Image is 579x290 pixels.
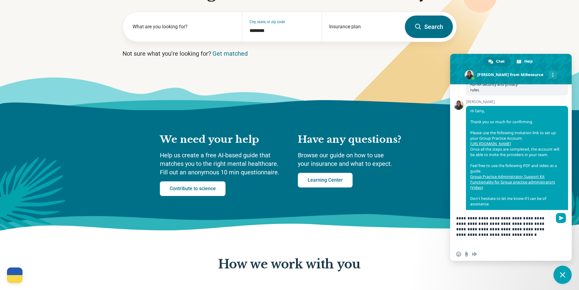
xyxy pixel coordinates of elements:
[298,133,419,146] h2: Have any questions?
[553,266,572,284] a: Close chat
[470,180,555,190] a: Functionality for Group practice administrators (Video)
[212,50,248,57] a: Get matched
[160,133,286,146] h2: We need your help
[466,100,568,104] span: [PERSON_NAME]
[160,181,226,196] a: Contribute to science
[470,174,545,179] a: Group Practice Administrator Support Kit
[218,257,360,271] p: How we work with you
[298,173,353,187] a: Learning Center
[472,252,477,257] span: Audio message
[470,108,559,218] span: Hi Geny, Thank you so much for confirming. Please use the following invitation link to set up you...
[496,57,505,66] span: Chat
[524,57,533,66] span: Help
[298,151,419,168] p: Browse our guide on how to use your insurance and what to expect.
[556,213,566,223] span: Send
[483,57,511,66] a: Chat
[456,210,553,247] textarea: Compose your message...
[122,49,457,58] p: Not sure what you’re looking for?
[464,252,469,257] span: Send a file
[470,141,511,146] a: [URL][DOMAIN_NAME]
[511,57,539,66] a: Help
[456,252,461,257] span: Insert an emoji
[133,23,235,30] label: What are you looking for?
[160,151,286,176] p: Help us create a free AI-based guide that matches you to the right mental healthcare. Fill out an...
[405,16,453,38] button: Search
